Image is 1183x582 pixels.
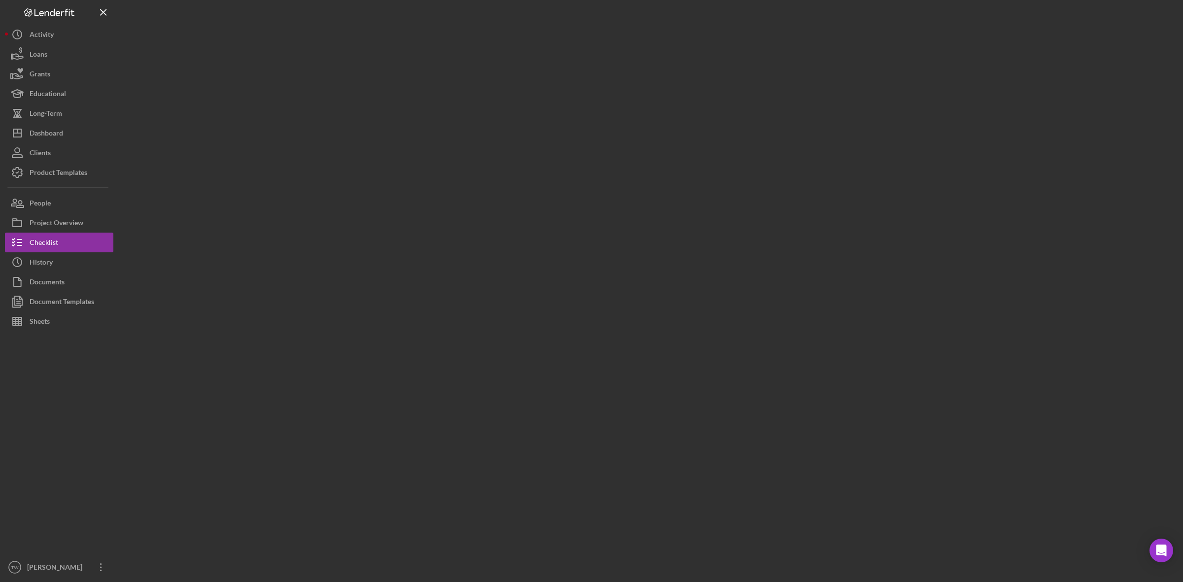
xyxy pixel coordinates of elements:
[1149,539,1173,562] div: Open Intercom Messenger
[30,233,58,255] div: Checklist
[30,292,94,314] div: Document Templates
[30,193,51,215] div: People
[30,311,50,334] div: Sheets
[30,64,50,86] div: Grants
[30,103,62,126] div: Long-Term
[5,213,113,233] button: Project Overview
[5,311,113,331] button: Sheets
[5,233,113,252] button: Checklist
[30,163,87,185] div: Product Templates
[5,84,113,103] button: Educational
[30,272,65,294] div: Documents
[30,44,47,67] div: Loans
[30,213,83,235] div: Project Overview
[5,64,113,84] button: Grants
[30,123,63,145] div: Dashboard
[5,143,113,163] button: Clients
[5,252,113,272] button: History
[5,25,113,44] button: Activity
[25,557,89,580] div: [PERSON_NAME]
[5,272,113,292] button: Documents
[5,103,113,123] button: Long-Term
[5,292,113,311] button: Document Templates
[5,557,113,577] button: TW[PERSON_NAME]
[5,44,113,64] button: Loans
[30,143,51,165] div: Clients
[30,252,53,274] div: History
[5,193,113,213] button: People
[30,25,54,47] div: Activity
[30,84,66,106] div: Educational
[5,123,113,143] button: Dashboard
[11,565,19,570] text: TW
[5,163,113,182] button: Product Templates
